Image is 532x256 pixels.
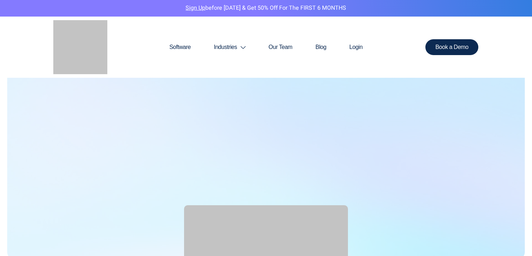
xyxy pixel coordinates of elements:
[425,39,479,55] a: Book a Demo
[304,30,338,64] a: Blog
[202,30,257,64] a: Industries
[435,44,469,50] span: Book a Demo
[257,30,304,64] a: Our Team
[5,4,527,13] p: before [DATE] & Get 50% Off for the FIRST 6 MONTHS
[338,30,374,64] a: Login
[185,4,205,12] a: Sign Up
[158,30,202,64] a: Software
